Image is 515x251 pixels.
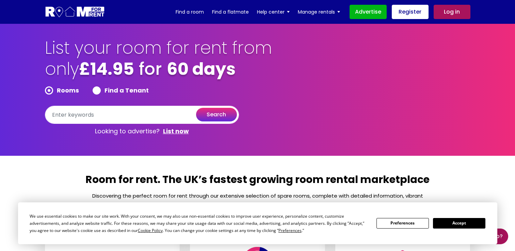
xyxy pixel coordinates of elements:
[139,57,162,81] span: for
[45,37,273,86] h1: List your room for rent from only
[18,202,497,244] div: Cookie Consent Prompt
[176,7,204,17] a: Find a room
[45,6,105,18] img: Logo for Room for Rent, featuring a welcoming design with a house icon and modern typography
[433,218,485,229] button: Accept
[93,86,149,95] label: Find a Tenant
[392,5,429,19] a: Register
[45,86,79,95] label: Rooms
[257,7,290,17] a: Help center
[212,7,249,17] a: Find a flatmate
[278,228,302,233] span: Preferences
[83,173,432,191] h2: Room for rent. The UK’s fastest growing room rental marketplace
[298,7,340,17] a: Manage rentals
[83,191,432,220] p: Discovering the perfect room for rent through our extensive selection of spare rooms, complete wi...
[45,124,239,139] p: Looking to advertise?
[163,127,189,135] a: List now
[167,57,236,81] b: 60 days
[79,57,134,81] b: £14.95
[376,218,429,229] button: Preferences
[350,5,387,19] a: Advertise
[30,213,368,234] div: We use essential cookies to make our site work. With your consent, we may also use non-essential ...
[138,228,163,233] span: Cookie Policy
[196,108,237,121] button: search
[45,106,239,124] input: Enter keywords
[434,5,470,19] a: Log in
